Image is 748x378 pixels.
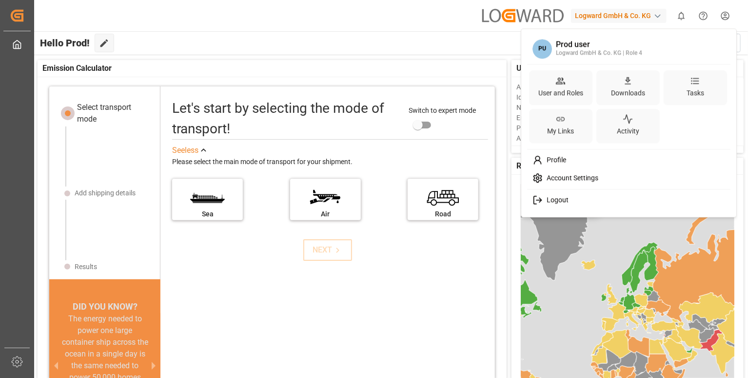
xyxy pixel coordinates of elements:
span: Account Settings [543,174,598,183]
div: Logward GmbH & Co. KG | Role 4 [556,49,642,58]
span: PU [532,39,552,59]
div: Tasks [685,86,706,100]
span: Profile [543,156,566,165]
span: Logout [543,196,569,205]
div: My Links [545,125,576,139]
div: Activity [615,125,641,139]
div: Downloads [609,86,647,100]
div: Prod user [556,41,642,49]
div: User and Roles [536,86,585,100]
